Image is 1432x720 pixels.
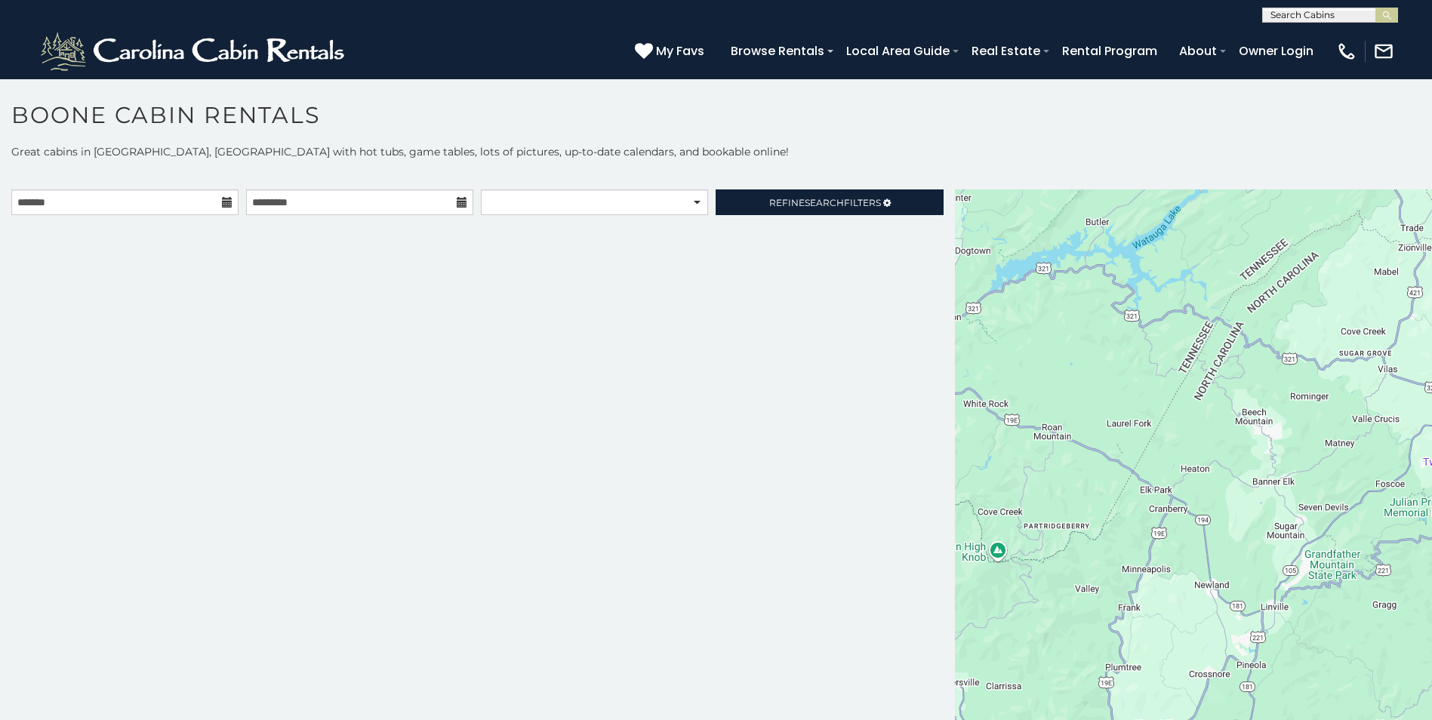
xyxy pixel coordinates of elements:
a: Real Estate [964,38,1048,64]
a: About [1172,38,1224,64]
a: Rental Program [1055,38,1165,64]
a: RefineSearchFilters [716,189,943,215]
a: Local Area Guide [839,38,957,64]
a: Browse Rentals [723,38,832,64]
span: Refine Filters [769,197,881,208]
img: White-1-2.png [38,29,351,74]
a: My Favs [635,42,708,61]
span: Search [805,197,844,208]
img: phone-regular-white.png [1336,41,1357,62]
img: mail-regular-white.png [1373,41,1394,62]
a: Owner Login [1231,38,1321,64]
span: My Favs [656,42,704,60]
